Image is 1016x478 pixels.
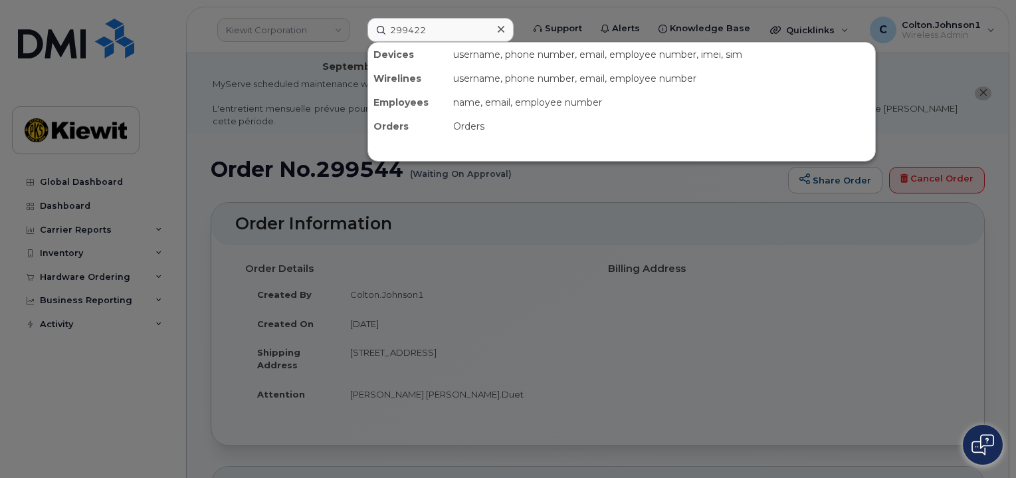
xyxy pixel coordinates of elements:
[368,114,448,138] div: Orders
[448,43,875,66] div: username, phone number, email, employee number, imei, sim
[448,90,875,114] div: name, email, employee number
[448,114,875,138] div: Orders
[448,66,875,90] div: username, phone number, email, employee number
[971,434,994,455] img: Open chat
[368,66,448,90] div: Wirelines
[368,43,448,66] div: Devices
[368,90,448,114] div: Employees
